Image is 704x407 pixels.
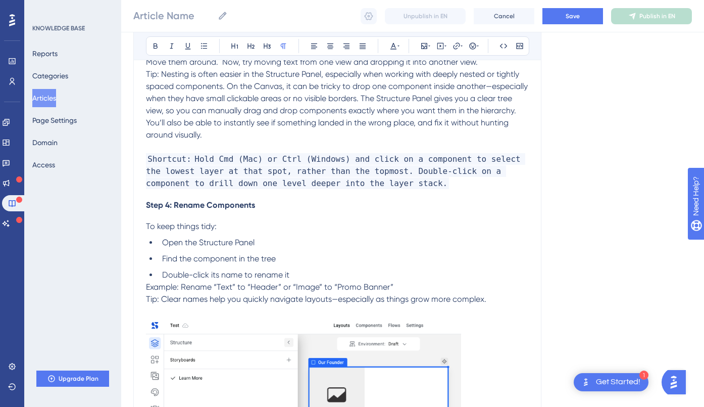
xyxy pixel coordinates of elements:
[639,371,648,380] div: 1
[32,133,58,152] button: Domain
[146,69,530,140] span: Tip: Nesting is often easier in the Structure Panel, especially when working with deeply nested o...
[662,367,692,397] iframe: UserGuiding AI Assistant Launcher
[385,8,466,24] button: Unpublish in EN
[404,12,447,20] span: Unpublish in EN
[580,376,592,388] img: launcher-image-alternative-text
[162,270,289,280] span: Double-click its name to rename it
[32,89,56,107] button: Articles
[146,282,393,292] span: Example: Rename “Text” to “Header” or “Image” to “Promo Banner”
[32,24,85,32] div: KNOWLEDGE BASE
[639,12,675,20] span: Publish in EN
[146,294,486,304] span: Tip: Clear names help you quickly navigate layouts—especially as things grow more complex.
[146,153,525,189] span: Hold Cmd (Mac) or Ctrl (Windows) and click on a component to select the lowest layer at that spot...
[474,8,534,24] button: Cancel
[59,375,98,383] span: Upgrade Plan
[146,45,513,67] span: For practice, create a few views that contain components, (stay with Text and Image components). ...
[494,12,515,20] span: Cancel
[24,3,63,15] span: Need Help?
[32,111,77,129] button: Page Settings
[146,153,193,165] strong: Shortcut:
[36,371,109,387] button: Upgrade Plan
[574,373,648,391] div: Open Get Started! checklist, remaining modules: 1
[542,8,603,24] button: Save
[32,67,68,85] button: Categories
[146,200,255,210] span: Step 4: Rename Components
[162,238,255,247] span: Open the Structure Panel
[32,44,58,63] button: Reports
[611,8,692,24] button: Publish in EN
[32,156,55,174] button: Access
[162,254,276,263] span: Find the component in the tree
[133,9,214,23] input: Article Name
[146,221,217,231] span: To keep things tidy:
[596,377,640,388] div: Get Started!
[566,12,580,20] span: Save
